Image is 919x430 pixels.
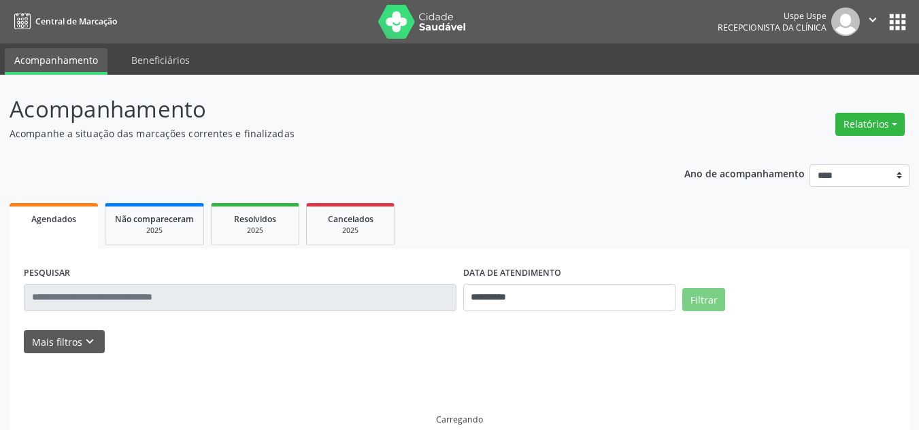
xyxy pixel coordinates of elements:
[82,334,97,349] i: keyboard_arrow_down
[234,213,276,225] span: Resolvidos
[10,10,117,33] a: Central de Marcação
[24,263,70,284] label: PESQUISAR
[221,226,289,236] div: 2025
[886,10,909,34] button: apps
[115,226,194,236] div: 2025
[436,414,483,425] div: Carregando
[10,92,639,126] p: Acompanhamento
[684,164,805,181] p: Ano de acompanhamento
[463,263,561,284] label: DATA DE ATENDIMENTO
[5,48,107,75] a: Acompanhamento
[24,330,105,354] button: Mais filtroskeyboard_arrow_down
[115,213,194,225] span: Não compareceram
[860,7,886,36] button: 
[831,7,860,36] img: img
[122,48,199,72] a: Beneficiários
[31,213,76,225] span: Agendados
[718,10,826,22] div: Uspe Uspe
[682,288,725,311] button: Filtrar
[835,113,905,136] button: Relatórios
[718,22,826,33] span: Recepcionista da clínica
[10,126,639,141] p: Acompanhe a situação das marcações correntes e finalizadas
[35,16,117,27] span: Central de Marcação
[316,226,384,236] div: 2025
[328,213,373,225] span: Cancelados
[865,12,880,27] i: 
